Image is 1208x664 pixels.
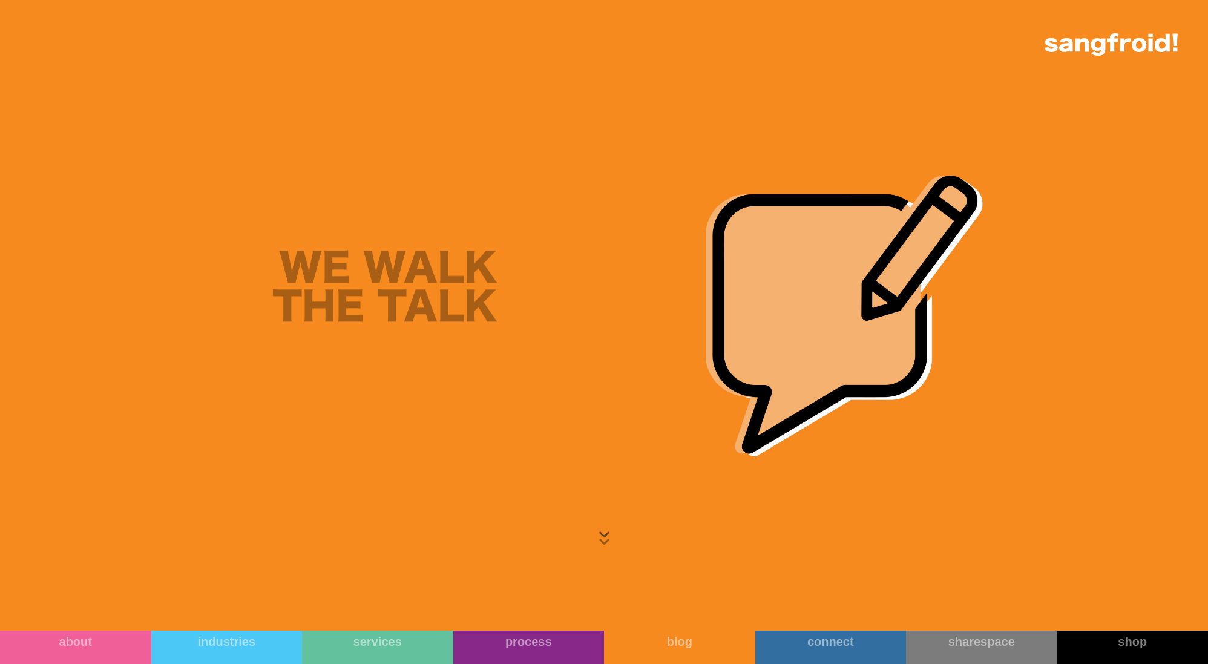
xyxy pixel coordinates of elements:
[272,251,497,328] h2: WE WALK THE TALK
[151,631,303,664] a: industries
[604,631,755,664] a: blog
[755,634,907,649] div: connect
[302,634,453,649] div: services
[604,634,755,649] div: blog
[755,631,907,664] a: connect
[906,634,1057,649] div: sharespace
[453,631,605,664] a: process
[906,631,1057,664] a: sharespace
[302,631,453,664] a: services
[151,634,303,649] div: industries
[453,634,605,649] div: process
[1045,33,1178,56] img: logo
